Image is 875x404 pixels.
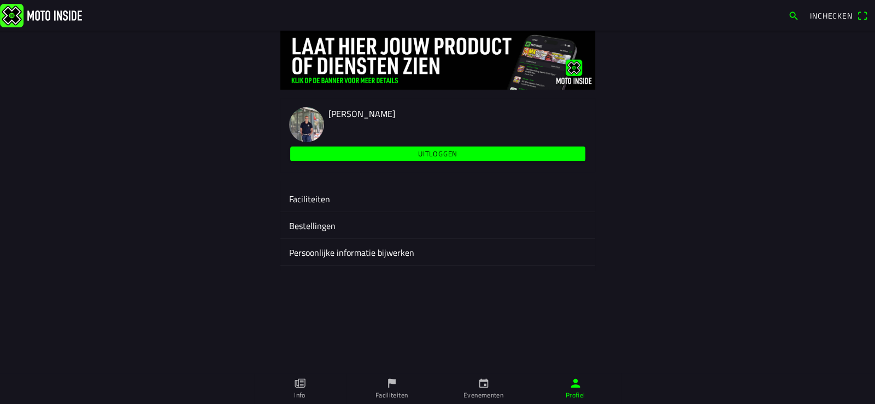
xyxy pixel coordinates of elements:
ion-label: Faciliteiten [375,390,408,400]
span: [PERSON_NAME] [328,107,395,120]
ion-label: Faciliteiten [289,192,586,206]
ion-label: Info [294,390,305,400]
ion-icon: calendar [478,377,490,389]
img: 4Lg0uCZZgYSq9MW2zyHRs12dBiEH1AZVHKMOLPl0.jpg [280,31,595,90]
a: search [783,6,804,25]
ion-icon: person [569,377,582,389]
ion-label: Evenementen [463,390,503,400]
img: Rm4JFSzNVAX7DEV5GiY63Bk2nVVvapjb2v3Gdgt51608670907.jpg [289,107,324,142]
ion-label: Bestellingen [289,219,586,232]
ion-label: Profiel [566,390,585,400]
ion-label: Persoonlijke informatie bijwerken [289,246,586,259]
ion-icon: flag [386,377,398,389]
span: Inchecken [810,10,853,21]
ion-icon: paper [294,377,306,389]
a: Incheckenqr scanner [804,6,873,25]
ion-button: Uitloggen [290,147,585,161]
